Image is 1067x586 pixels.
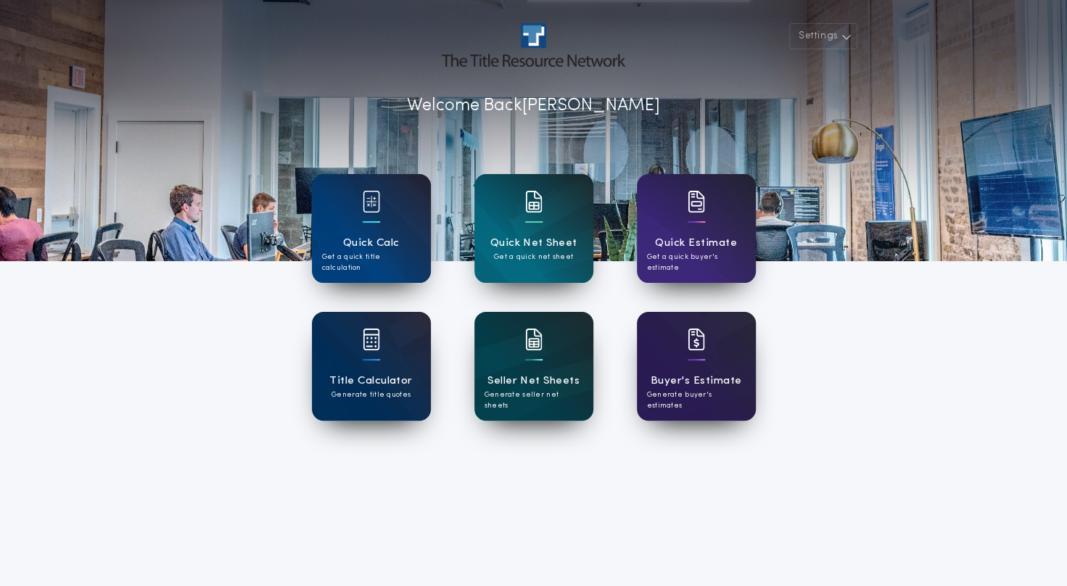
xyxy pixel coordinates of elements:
[485,389,583,411] p: Generate seller net sheets
[525,191,543,212] img: card icon
[312,312,431,421] a: card iconTitle CalculatorGenerate title quotes
[637,174,756,283] a: card iconQuick EstimateGet a quick buyer's estimate
[363,329,380,350] img: card icon
[343,235,400,252] h1: Quick Calc
[789,23,857,49] button: Settings
[651,373,741,389] h1: Buyer's Estimate
[647,389,746,411] p: Generate buyer's estimates
[331,389,411,400] p: Generate title quotes
[490,235,577,252] h1: Quick Net Sheet
[637,312,756,421] a: card iconBuyer's EstimateGenerate buyer's estimates
[688,191,705,212] img: card icon
[494,252,573,263] p: Get a quick net sheet
[407,93,660,119] p: Welcome Back [PERSON_NAME]
[322,252,421,273] p: Get a quick title calculation
[363,191,380,212] img: card icon
[442,23,625,67] img: account-logo
[525,329,543,350] img: card icon
[474,312,593,421] a: card iconSeller Net SheetsGenerate seller net sheets
[487,373,580,389] h1: Seller Net Sheets
[474,174,593,283] a: card iconQuick Net SheetGet a quick net sheet
[688,329,705,350] img: card icon
[655,235,737,252] h1: Quick Estimate
[312,174,431,283] a: card iconQuick CalcGet a quick title calculation
[329,373,412,389] h1: Title Calculator
[647,252,746,273] p: Get a quick buyer's estimate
